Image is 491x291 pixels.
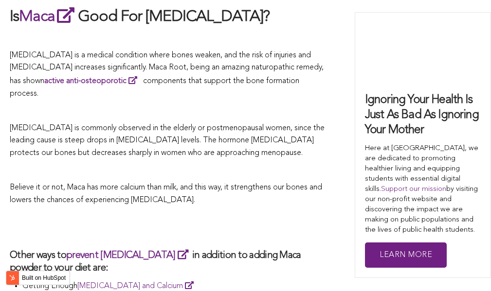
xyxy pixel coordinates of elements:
a: prevent [MEDICAL_DATA] [66,251,192,260]
iframe: Chat Widget [442,244,491,291]
span: Believe it or not, Maca has more calcium than milk, and this way, it strengthens our bones and lo... [10,184,322,204]
label: Built on HubSpot [18,272,70,284]
button: Built on HubSpot [6,271,70,285]
img: HubSpot sprocket logo [6,272,18,284]
h3: Other ways to in addition to adding Maca powder to your diet are: [10,248,326,274]
h2: Is Good For [MEDICAL_DATA]? [10,5,326,28]
span: [MEDICAL_DATA] is a medical condition where bones weaken, and the risk of injuries and [MEDICAL_D... [10,51,324,98]
a: Maca [19,9,78,25]
span: [MEDICAL_DATA] is commonly observed in the elderly or postmenopausal women, since the leading cau... [10,124,325,157]
a: active anti-osteoporotic [44,77,141,85]
a: Learn More [365,242,447,268]
a: [MEDICAL_DATA] and Calcium [77,282,198,290]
